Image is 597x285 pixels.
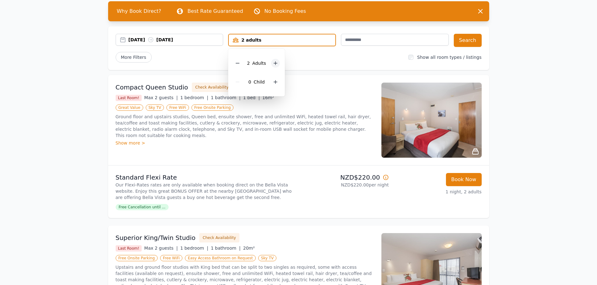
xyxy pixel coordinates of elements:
span: 0 [248,79,251,84]
p: NZD$220.00 per night [301,182,389,188]
span: Free Onsite Parking [191,104,233,111]
div: [DATE] [DATE] [128,37,223,43]
p: Best Rate Guaranteed [187,8,243,15]
span: Free WiFi [160,255,183,261]
span: Sky TV [258,255,277,261]
span: 1 bathroom | [211,95,241,100]
span: Last Room! [116,95,142,101]
span: Last Room! [116,245,142,252]
span: Max 2 guests | [144,246,178,251]
span: More Filters [116,52,152,63]
button: Search [454,34,482,47]
span: 1 bedroom | [180,95,208,100]
span: Max 2 guests | [144,95,178,100]
p: 1 night, 2 adults [394,189,482,195]
div: Show more > [116,140,374,146]
span: Free WiFi [166,104,189,111]
span: Sky TV [146,104,164,111]
p: NZD$220.00 [301,173,389,182]
span: Adult s [252,61,266,66]
span: 1 bathroom | [211,246,241,251]
span: Why Book Direct? [112,5,166,18]
span: 1 bedroom | [180,246,208,251]
span: 20m² [243,246,255,251]
p: Our Flexi-Rates rates are only available when booking direct on the Bella Vista website. Enjoy th... [116,182,296,201]
p: Ground floor and upstairs studios, Queen bed, ensuite shower, free and unlimited WiFi, heated tow... [116,114,374,139]
span: Free Onsite Parking [116,255,158,261]
button: Book Now [446,173,482,186]
p: No Booking Fees [264,8,306,15]
span: Easy Access Bathroom on Request [185,255,255,261]
h3: Compact Queen Studio [116,83,188,92]
span: 16m² [262,95,274,100]
span: Great Value [116,104,143,111]
h3: Superior King/Twin Studio [116,233,196,242]
button: Check Availability [199,233,239,242]
span: Free Cancellation until ... [116,204,169,210]
button: Check Availability [192,83,232,92]
p: Standard Flexi Rate [116,173,296,182]
span: 1 bed | [243,95,260,100]
span: Child [254,79,264,84]
span: 2 [247,61,250,66]
label: Show all room types / listings [417,55,481,60]
div: 2 adults [229,37,335,43]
